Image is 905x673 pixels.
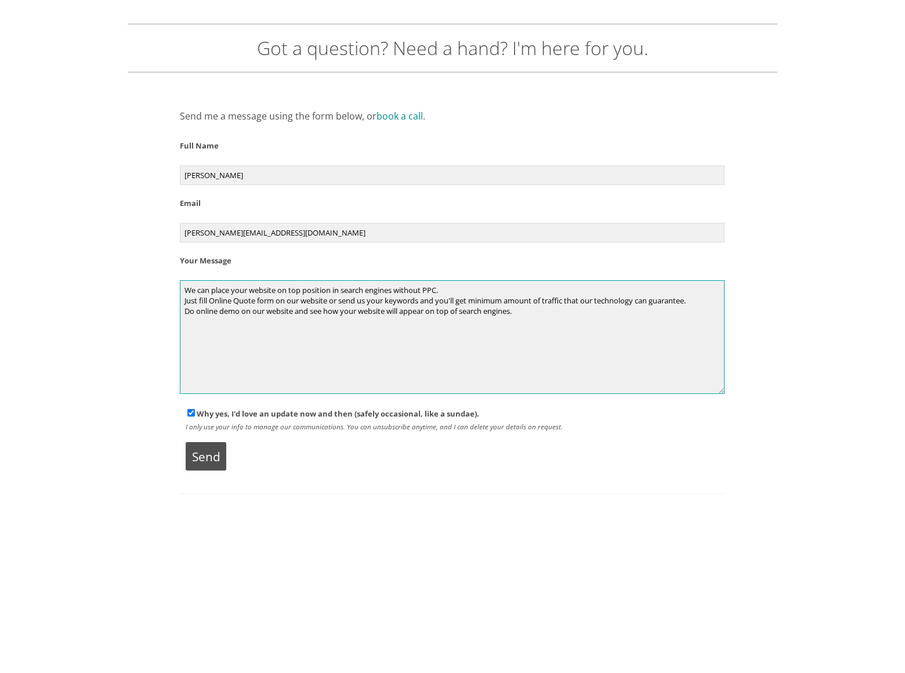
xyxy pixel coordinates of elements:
[180,254,725,267] p: Your Message
[180,108,725,125] p: Send me a message using the form below, or .
[186,422,563,431] i: I only use your info to manage our communications. You can unsubscribe anytime, and I can delete ...
[195,408,479,419] span: Why yes, I'd love an update now and then (safely occasional, like a sundae).
[128,37,777,60] p: Got a question? Need a hand? I'm here for you.
[180,139,725,153] p: Full Name
[180,139,725,471] form: Contact form
[186,442,226,471] input: Send
[377,110,423,122] a: book a call
[180,197,725,210] p: Email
